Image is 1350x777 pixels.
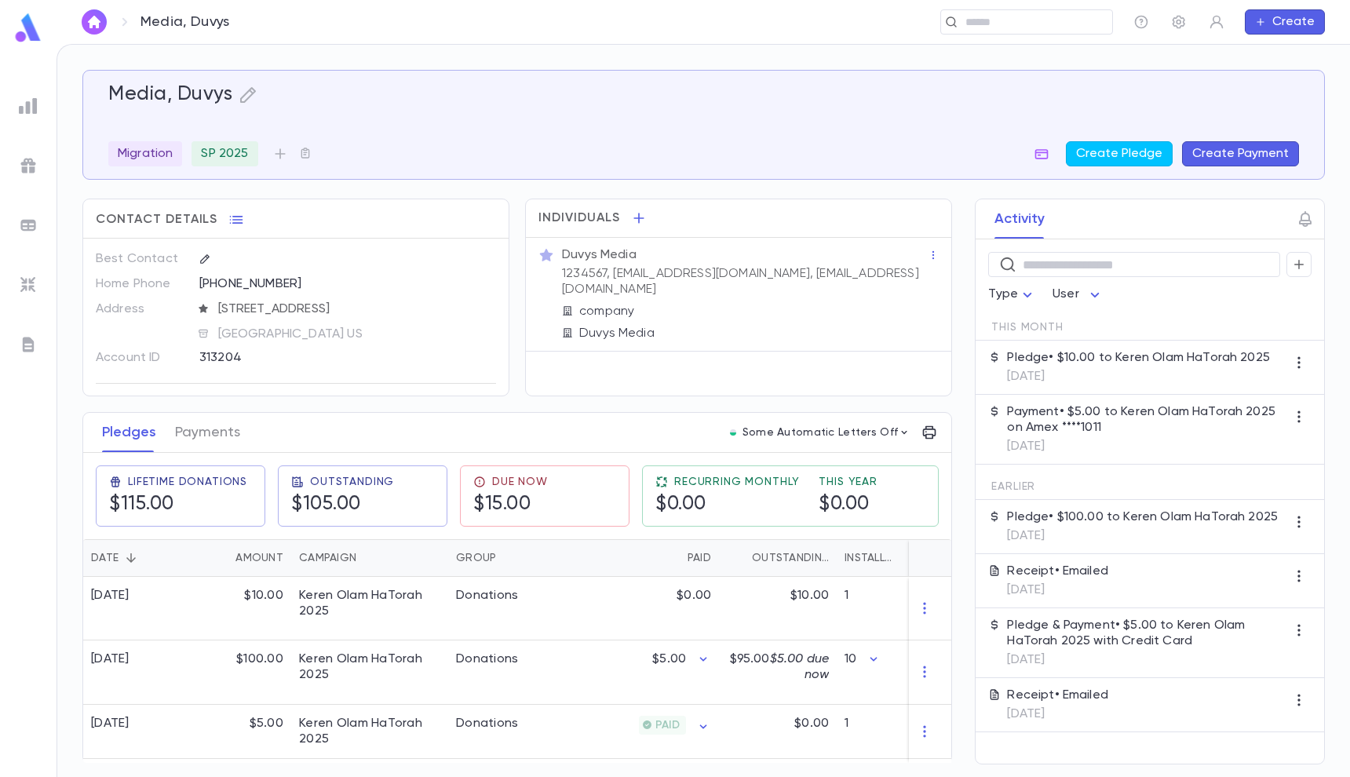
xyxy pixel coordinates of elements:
div: Paid [566,539,719,577]
h5: $0.00 [819,493,877,516]
div: Keren Olam HaTorah 2025 [299,588,440,619]
p: 1234567, [EMAIL_ADDRESS][DOMAIN_NAME], [EMAIL_ADDRESS][DOMAIN_NAME] [562,266,928,297]
button: Some Automatic Letters Off [724,421,917,443]
p: [DATE] [1007,369,1270,385]
div: Date [91,539,119,577]
div: Migration [108,141,182,166]
h5: $115.00 [109,493,247,516]
p: Payment • $5.00 to Keren Olam HaTorah 2025 on Amex ****1011 [1007,404,1286,436]
span: [STREET_ADDRESS] [212,301,498,317]
div: Donations [456,588,519,604]
span: Type [988,288,1018,301]
span: This Month [991,321,1063,334]
p: Address [96,297,186,322]
img: imports_grey.530a8a0e642e233f2baf0ef88e8c9fcb.svg [19,275,38,294]
button: Sort [119,545,144,571]
button: Sort [356,545,381,571]
span: Contact Details [96,212,217,228]
div: [DATE] [91,651,130,667]
p: [DATE] [1007,528,1278,544]
div: SP 2025 [192,141,257,166]
span: This Year [819,476,877,488]
p: Some Automatic Letters Off [742,426,898,439]
div: Keren Olam HaTorah 2025 [299,716,440,747]
button: Sort [898,545,923,571]
div: Group [456,539,496,577]
div: Outstanding [719,539,837,577]
button: Pledges [102,413,156,452]
p: 10 [845,651,856,667]
div: Installments [845,539,898,577]
h5: $15.00 [473,493,548,516]
p: Pledge • $100.00 to Keren Olam HaTorah 2025 [1007,509,1278,525]
p: SP 2025 [201,146,248,162]
img: letters_grey.7941b92b52307dd3b8a917253454ce1c.svg [19,335,38,354]
div: Amount [235,539,283,577]
p: Duvys Media [562,247,637,263]
p: Receipt • Emailed [1007,688,1108,703]
span: Due Now [492,476,548,488]
span: User [1053,288,1079,301]
img: batches_grey.339ca447c9d9533ef1741baa751efc33.svg [19,216,38,235]
p: [DATE] [1007,439,1286,454]
p: $95.00 [727,651,829,683]
p: $0.00 [677,588,711,604]
div: [DATE] [91,716,130,731]
p: $10.00 [790,588,829,604]
div: Campaign [299,539,356,577]
p: $5.00 [652,651,686,667]
div: Group [448,539,566,577]
div: Type [988,279,1037,310]
p: Best Contact [96,246,186,272]
span: $5.00 due now [770,653,829,681]
div: 1 [837,705,931,759]
div: [DATE] [91,588,130,604]
div: Amount [189,539,291,577]
p: Media, Duvys [140,13,229,31]
div: [PHONE_NUMBER] [199,272,496,295]
button: Sort [496,545,521,571]
span: Outstanding [310,476,394,488]
button: Create Payment [1182,141,1299,166]
span: [GEOGRAPHIC_DATA] US [212,326,498,342]
span: Lifetime Donations [128,476,247,488]
p: Duvys Media [579,326,655,341]
div: User [1053,279,1104,310]
span: Recurring Monthly [674,476,800,488]
button: Sort [662,545,688,571]
span: PAID [649,719,686,731]
img: home_white.a664292cf8c1dea59945f0da9f25487c.svg [85,16,104,28]
button: Sort [727,545,752,571]
img: reports_grey.c525e4749d1bce6a11f5fe2a8de1b229.svg [19,97,38,115]
h5: Media, Duvys [108,83,232,107]
h5: $0.00 [655,493,800,516]
p: [DATE] [1007,706,1108,722]
div: Donations [456,716,519,731]
p: company [579,304,634,319]
p: Home Phone [96,272,186,297]
p: Pledge • $10.00 to Keren Olam HaTorah 2025 [1007,350,1270,366]
img: campaigns_grey.99e729a5f7ee94e3726e6486bddda8f1.svg [19,156,38,175]
img: logo [13,13,44,43]
div: Date [83,539,189,577]
div: Donations [456,651,519,667]
button: Create Pledge [1066,141,1173,166]
div: Campaign [291,539,448,577]
div: Keren Olam HaTorah 2025 [299,651,440,683]
div: $5.00 [189,705,291,759]
button: Activity [994,199,1045,239]
h5: $105.00 [291,493,394,516]
p: [DATE] [1007,582,1108,598]
div: $100.00 [189,640,291,704]
p: [DATE] [1007,652,1286,668]
p: $0.00 [794,716,829,731]
p: Receipt • Emailed [1007,564,1108,579]
div: Outstanding [752,539,829,577]
button: Create [1245,9,1325,35]
p: Migration [118,146,173,162]
div: $10.00 [189,577,291,640]
span: Individuals [538,210,620,226]
button: Payments [175,413,240,452]
div: Paid [688,539,711,577]
button: Sort [210,545,235,571]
